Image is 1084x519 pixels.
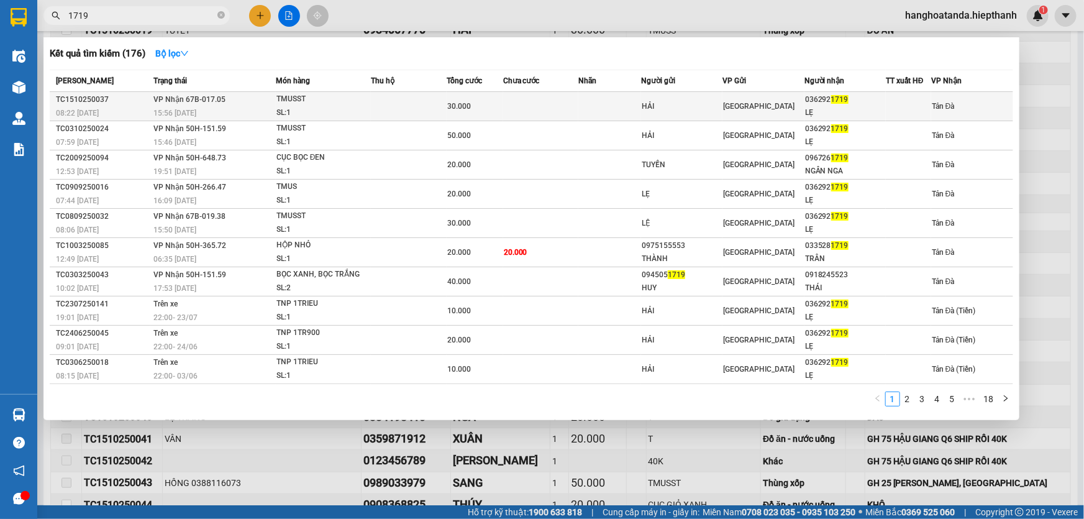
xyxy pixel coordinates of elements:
span: 12:53 [DATE] [56,167,99,176]
span: Tản Đà [932,248,955,257]
div: SL: 1 [276,135,370,149]
div: 094505 [642,269,722,282]
span: 19:51 [DATE] [153,167,196,176]
span: down [180,49,189,58]
span: 40.000 [447,277,471,286]
div: TMUS [276,180,370,194]
a: 18 [980,392,998,406]
span: Tản Đà [932,277,955,286]
div: LẸ [805,135,885,149]
span: VP Gửi [722,76,746,85]
span: 20.000 [447,336,471,344]
span: VP Nhận 67B-017.05 [153,95,225,104]
span: Thu hộ [371,76,394,85]
div: TC2307250141 [56,298,150,311]
span: 08:22 [DATE] [56,109,99,117]
img: warehouse-icon [12,50,25,63]
span: [GEOGRAPHIC_DATA] [723,190,795,198]
span: VP Nhận 50H-266.47 [153,183,226,191]
li: Next Page [998,392,1013,406]
div: TC0310250024 [56,122,150,135]
span: 1719 [831,300,849,308]
div: LẸ [805,340,885,353]
div: HUY [642,282,722,295]
div: HẢI [642,100,722,113]
span: 10.000 [447,306,471,315]
span: question-circle [13,437,25,449]
span: VP Nhận [931,76,962,85]
span: [GEOGRAPHIC_DATA] [723,102,795,111]
span: Trạng thái [153,76,187,85]
div: TC0809250032 [56,210,150,223]
div: 096726 [805,152,885,165]
span: Tổng cước [447,76,482,85]
span: 1719 [831,329,849,338]
span: 20.000 [447,160,471,169]
div: TNP 1TRIEU [276,297,370,311]
div: SL: 1 [276,223,370,237]
span: 16:09 [DATE] [153,196,196,205]
li: 1 [885,392,900,406]
li: 2 [900,392,915,406]
div: HẢI [642,305,722,318]
div: 036292 [805,298,885,311]
span: Chưa cước [503,76,540,85]
span: [PERSON_NAME] [56,76,114,85]
span: Trên xe [153,300,178,308]
span: 19:01 [DATE] [56,313,99,322]
span: 1719 [831,95,849,104]
span: message [13,493,25,505]
div: TC0909250016 [56,181,150,194]
span: [GEOGRAPHIC_DATA] [723,131,795,140]
div: TC2009250094 [56,152,150,165]
div: LẸ [805,311,885,324]
span: 08:15 [DATE] [56,372,99,380]
li: 18 [980,392,998,406]
img: warehouse-icon [12,112,25,125]
span: [GEOGRAPHIC_DATA] [723,336,795,344]
div: LẸ [805,223,885,236]
div: TMUSST [276,93,370,106]
span: right [1002,395,1009,402]
span: [GEOGRAPHIC_DATA] [723,160,795,169]
span: 1719 [831,241,849,250]
span: VP Nhận 50H-648.73 [153,154,226,162]
li: 3 [915,392,930,406]
span: 20.000 [504,248,527,257]
span: [GEOGRAPHIC_DATA] [723,219,795,227]
div: HẢI [642,363,722,376]
span: Tản Đà [932,131,955,140]
div: 036292 [805,327,885,340]
div: LẸ [642,188,722,201]
span: VP Nhận 50H-365.72 [153,241,226,250]
span: 22:00 - 03/06 [153,372,198,380]
span: 1719 [831,358,849,367]
input: Tìm tên, số ĐT hoặc mã đơn [68,9,215,22]
span: TT xuất HĐ [886,76,924,85]
div: 033528 [805,239,885,252]
img: logo-vxr [11,8,27,27]
span: VP Nhận 50H-151.59 [153,124,226,133]
div: SL: 1 [276,194,370,208]
span: close-circle [217,10,225,22]
a: 5 [945,392,959,406]
div: TMUSST [276,209,370,223]
span: Trên xe [153,329,178,338]
div: 036292 [805,93,885,106]
li: 4 [930,392,945,406]
span: Tản Đà (Tiền) [932,336,976,344]
span: 17:53 [DATE] [153,284,196,293]
span: [GEOGRAPHIC_DATA] [723,306,795,315]
span: 30.000 [447,219,471,227]
span: Nhãn [578,76,596,85]
div: TMUSST [276,122,370,135]
span: 1719 [831,124,849,133]
div: LẸ [805,106,885,119]
div: LẸ [805,369,885,382]
span: 22:00 - 23/07 [153,313,198,322]
div: LỆ [642,217,722,230]
span: 30.000 [447,102,471,111]
div: SL: 2 [276,282,370,295]
span: 50.000 [447,131,471,140]
span: 1719 [831,183,849,191]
